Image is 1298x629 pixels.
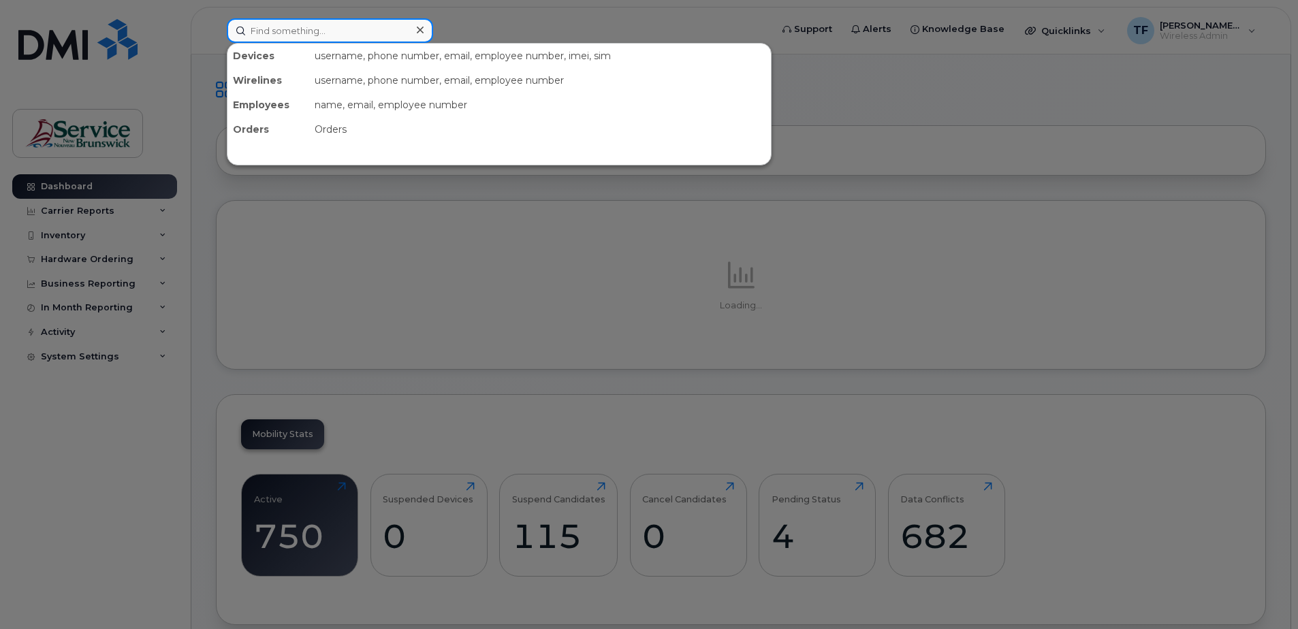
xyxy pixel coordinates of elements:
[309,117,771,142] div: Orders
[227,93,309,117] div: Employees
[227,68,309,93] div: Wirelines
[227,117,309,142] div: Orders
[309,68,771,93] div: username, phone number, email, employee number
[227,44,309,68] div: Devices
[309,44,771,68] div: username, phone number, email, employee number, imei, sim
[309,93,771,117] div: name, email, employee number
